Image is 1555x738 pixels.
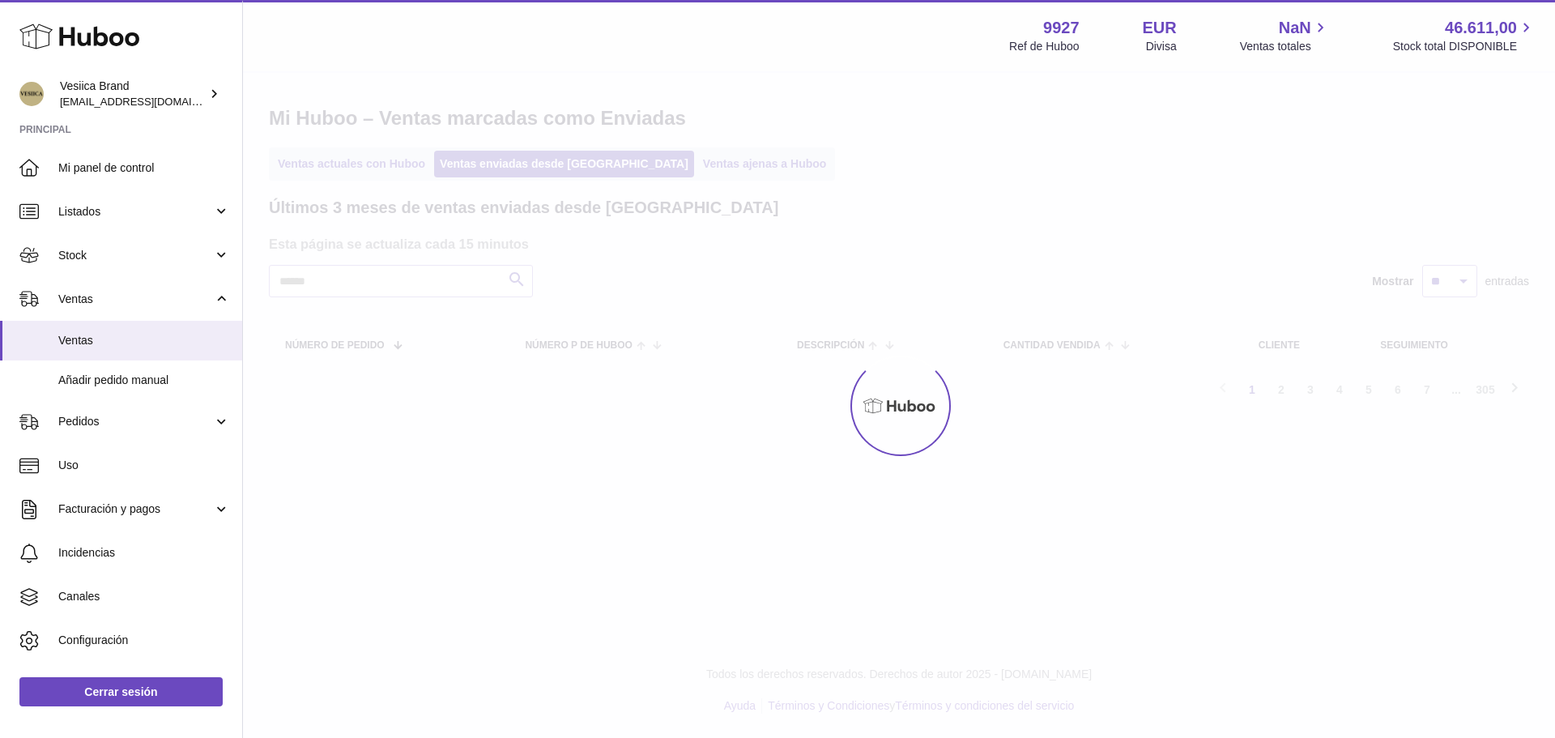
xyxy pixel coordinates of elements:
span: Pedidos [58,414,213,429]
span: Stock [58,248,213,263]
a: 46.611,00 Stock total DISPONIBLE [1393,17,1536,54]
span: Facturación y pagos [58,501,213,517]
span: Ventas [58,292,213,307]
span: Configuración [58,633,230,648]
a: Cerrar sesión [19,677,223,706]
span: Mi panel de control [58,160,230,176]
span: Incidencias [58,545,230,561]
div: Ref de Huboo [1009,39,1079,54]
span: Añadir pedido manual [58,373,230,388]
span: [EMAIL_ADDRESS][DOMAIN_NAME] [60,95,238,108]
span: Uso [58,458,230,473]
span: NaN [1279,17,1311,39]
strong: EUR [1143,17,1177,39]
span: Canales [58,589,230,604]
a: NaN Ventas totales [1240,17,1330,54]
span: Ventas totales [1240,39,1330,54]
span: 46.611,00 [1445,17,1517,39]
div: Vesiica Brand [60,79,206,109]
div: Divisa [1146,39,1177,54]
img: internalAdmin-9927@internal.huboo.com [19,82,44,106]
strong: 9927 [1043,17,1080,39]
span: Listados [58,204,213,220]
span: Ventas [58,333,230,348]
span: Stock total DISPONIBLE [1393,39,1536,54]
